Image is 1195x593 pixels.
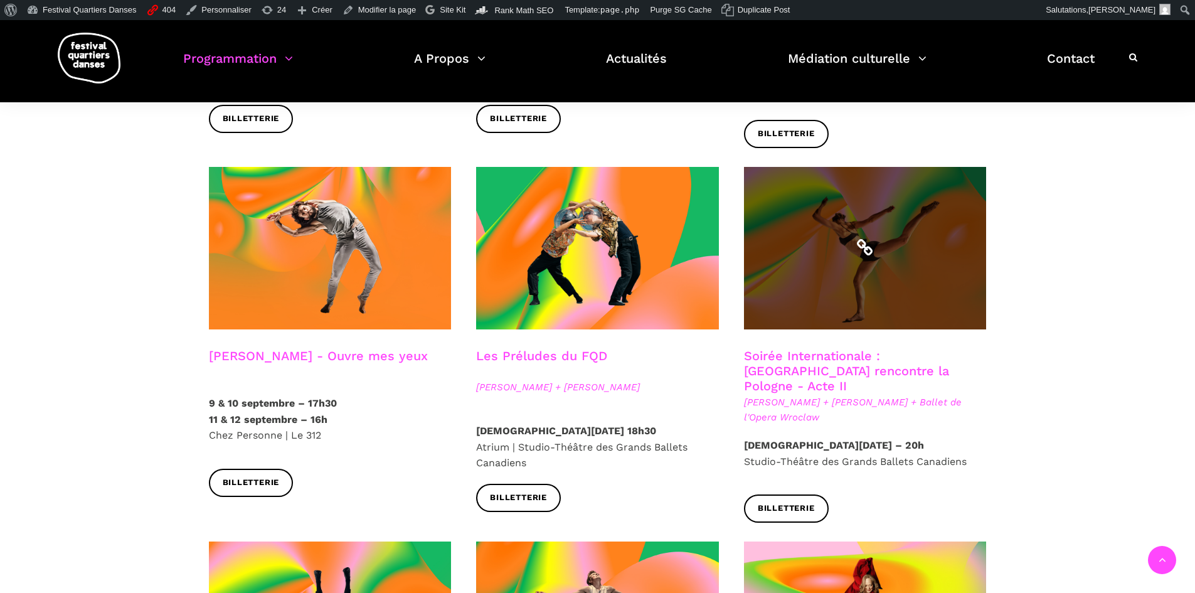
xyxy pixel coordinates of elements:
a: Billetterie [744,494,829,523]
a: [PERSON_NAME] - Ouvre mes yeux [209,348,428,363]
a: Médiation culturelle [788,48,927,85]
p: Studio-Théâtre des Grands Ballets Canadiens [744,437,987,469]
a: Contact [1047,48,1095,85]
span: Billetterie [758,502,815,515]
img: logo-fqd-med [58,33,120,83]
a: Billetterie [476,484,561,512]
p: Chez Personne | Le 312 [209,395,452,444]
span: Billetterie [223,476,280,489]
a: Soirée Internationale : [GEOGRAPHIC_DATA] rencontre la Pologne - Acte II [744,348,949,393]
span: [PERSON_NAME] + [PERSON_NAME] [476,380,719,395]
a: Billetterie [744,120,829,148]
span: Billetterie [223,112,280,126]
span: Billetterie [490,112,547,126]
span: [PERSON_NAME] [1088,5,1155,14]
span: [PERSON_NAME] + [PERSON_NAME] + Ballet de l'Opera Wroclaw [744,395,987,425]
strong: [DEMOGRAPHIC_DATA][DATE] 18h30 [476,425,656,437]
span: Billetterie [758,127,815,141]
a: Billetterie [209,469,294,497]
a: Billetterie [209,105,294,133]
strong: 9 & 10 septembre – 17h30 11 & 12 septembre – 16h [209,397,337,425]
p: Atrium | Studio-Théâtre des Grands Ballets Canadiens [476,423,719,471]
strong: [DEMOGRAPHIC_DATA][DATE] – 20h [744,439,924,451]
a: Programmation [183,48,293,85]
span: Rank Math SEO [494,6,553,15]
span: Site Kit [440,5,465,14]
a: A Propos [414,48,486,85]
a: Billetterie [476,105,561,133]
span: page.php [600,5,640,14]
a: Actualités [606,48,667,85]
a: Les Préludes du FQD [476,348,607,363]
span: Billetterie [490,491,547,505]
